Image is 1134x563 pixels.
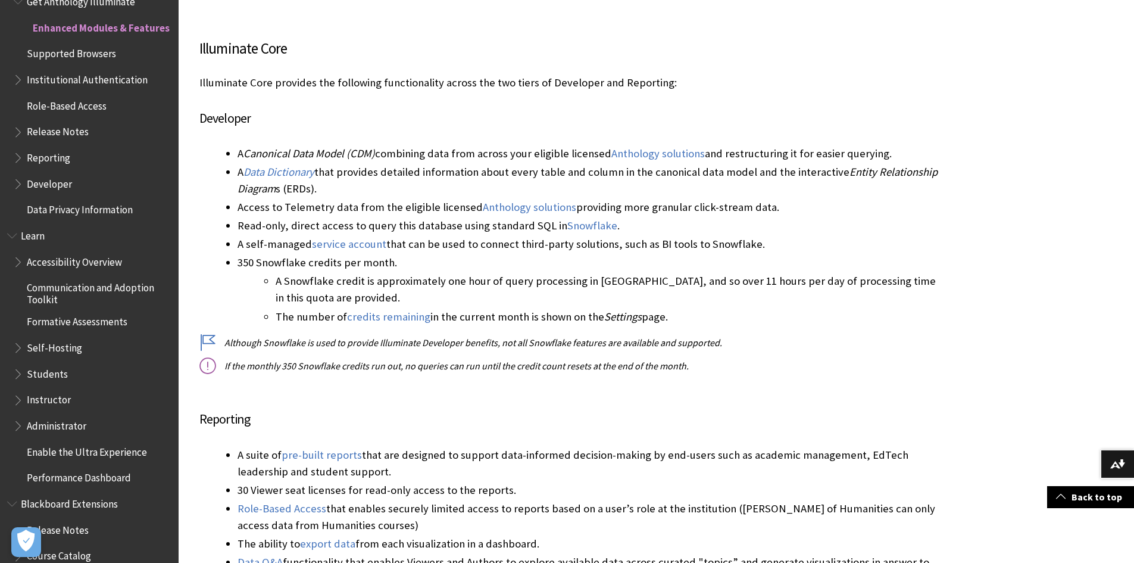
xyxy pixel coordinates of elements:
[27,364,68,380] span: Students
[27,148,70,164] span: Reporting
[27,44,116,60] span: Supported Browsers
[27,252,122,268] span: Accessibility Overview
[33,18,170,34] span: Enhanced Modules & Features
[483,200,576,214] a: Anthology solutions
[347,310,430,324] a: credits remaining
[312,237,386,251] a: service account
[27,338,82,354] span: Self-Hosting
[27,278,170,306] span: Communication and Adoption Toolkit
[238,502,326,516] a: Role-Based Access
[27,122,89,138] span: Release Notes
[243,165,314,179] a: Data Dictionary
[27,442,147,458] span: Enable the Ultra Experience
[238,165,938,195] span: Entity Relationship Diagram
[21,494,118,510] span: Blackboard Extensions
[238,236,938,253] li: A self-managed that can be used to connect third-party solutions, such as BI tools to Snowflake.
[238,199,938,216] li: Access to Telemetry data from the eligible licensed providing more granular click-stream data.
[27,468,131,484] span: Performance Dashboard
[27,390,71,406] span: Instructor
[300,537,355,551] a: export data
[27,96,107,112] span: Role-Based Access
[567,219,617,233] a: Snowflake
[611,147,705,161] a: Anthology solutions
[282,448,362,462] a: pre-built reports
[238,164,938,197] li: A that provides detailed information about every table and column in the canonical data model and...
[11,527,41,557] button: Open Preferences
[276,273,938,306] li: A Snowflake credit is approximately one hour of query processing in [GEOGRAPHIC_DATA], and so ove...
[199,336,938,349] p: Although Snowflake is used to provide Illuminate Developer benefits, not all Snowflake features a...
[238,145,938,162] li: A combining data from across your eligible licensed and restructuring it for easier querying.
[276,309,938,325] li: The number of in the current month is shown on the page.
[199,38,938,60] h3: Illuminate Core
[27,70,148,86] span: Institutional Authentication
[21,226,45,242] span: Learn
[27,174,72,190] span: Developer
[1047,486,1134,508] a: Back to top
[7,226,171,488] nav: Book outline for Blackboard Learn Help
[238,447,938,480] li: A suite of that are designed to support data-informed decision-making by end-users such as academ...
[27,200,133,216] span: Data Privacy Information
[27,520,89,536] span: Release Notes
[604,310,642,324] span: Settings
[199,75,938,91] p: Illuminate Core provides the following functionality across the two tiers of Developer and Report...
[27,312,127,328] span: Formative Assessments
[243,147,375,160] span: Canonical Data Model (CDM)
[238,217,938,234] li: Read-only, direct access to query this database using standard SQL in .
[238,482,938,499] li: 30 Viewer seat licenses for read-only access to the reports.
[238,536,938,552] li: The ability to from each visualization in a dashboard.
[199,108,938,128] h4: Developer
[27,416,86,432] span: Administrator
[27,546,91,562] span: Course Catalog
[238,500,938,534] li: that enables securely limited access to reports based on a user’s role at the institution ([PERSO...
[199,359,938,372] p: If the monthly 350 Snowflake credits run out, no queries can run until the credit count resets at...
[199,390,938,429] h4: Reporting
[238,254,938,325] li: 350 Snowflake credits per month.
